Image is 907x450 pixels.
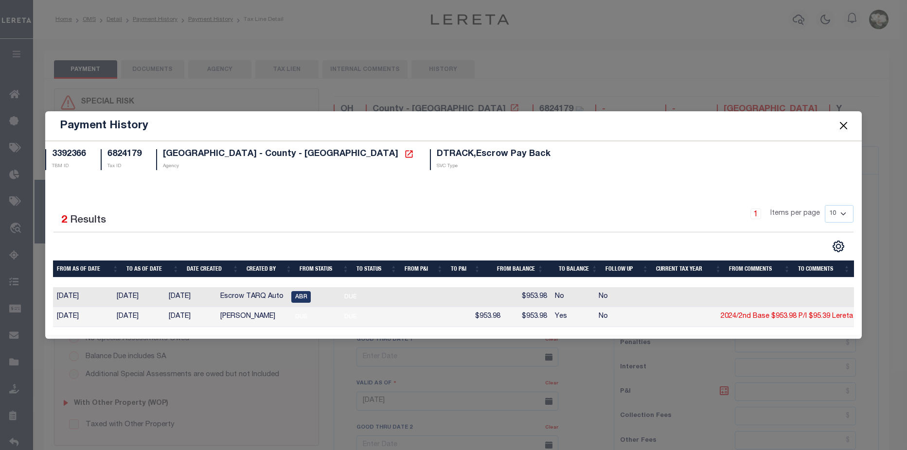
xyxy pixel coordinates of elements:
[216,287,287,307] td: Escrow TARQ Auto
[291,291,311,303] span: ABR
[291,311,311,323] span: DUE
[484,260,548,277] th: From Balance: activate to sort column ascending
[53,307,113,327] td: [DATE]
[163,163,415,170] p: Agency
[113,287,165,307] td: [DATE]
[401,260,447,277] th: From P&I: activate to sort column ascending
[107,163,142,170] p: Tax ID
[725,260,794,277] th: From Comments: activate to sort column ascending
[595,287,658,307] td: No
[70,213,106,228] label: Results
[447,260,484,277] th: To P&I: activate to sort column ascending
[450,307,504,327] td: $953.98
[216,307,287,327] td: [PERSON_NAME]
[721,313,889,320] a: 2024/2nd Base $953.98 P/I $95.39 Lereta Respons...
[107,149,142,160] h5: 6824179
[340,311,360,323] span: DUE
[504,287,551,307] td: $953.98
[60,119,148,133] h5: Payment History
[52,163,86,170] p: TBM ID
[53,287,113,307] td: [DATE]
[551,287,595,307] td: No
[183,260,243,277] th: Date Created: activate to sort column ascending
[123,260,183,277] th: To As of Date: activate to sort column ascending
[551,307,595,327] td: Yes
[163,150,398,158] span: [GEOGRAPHIC_DATA] - County - [GEOGRAPHIC_DATA]
[243,260,296,277] th: Created By: activate to sort column ascending
[548,260,602,277] th: To Balance: activate to sort column ascending
[504,307,551,327] td: $953.98
[53,260,123,277] th: From As of Date: activate to sort column ascending
[770,208,820,219] span: Items per page
[437,149,551,160] h5: DTRACK,Escrow Pay Back
[595,307,658,327] td: No
[602,260,652,277] th: Follow Up: activate to sort column ascending
[165,287,216,307] td: [DATE]
[165,307,216,327] td: [DATE]
[61,215,67,225] span: 2
[652,260,725,277] th: Current Tax Year: activate to sort column ascending
[837,120,850,132] button: Close
[113,307,165,327] td: [DATE]
[437,163,551,170] p: SVC Type
[340,291,360,303] span: DUE
[296,260,353,277] th: From Status: activate to sort column ascending
[353,260,401,277] th: To Status: activate to sort column ascending
[750,208,761,219] a: 1
[794,260,854,277] th: To Comments: activate to sort column ascending
[52,149,86,160] h5: 3392366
